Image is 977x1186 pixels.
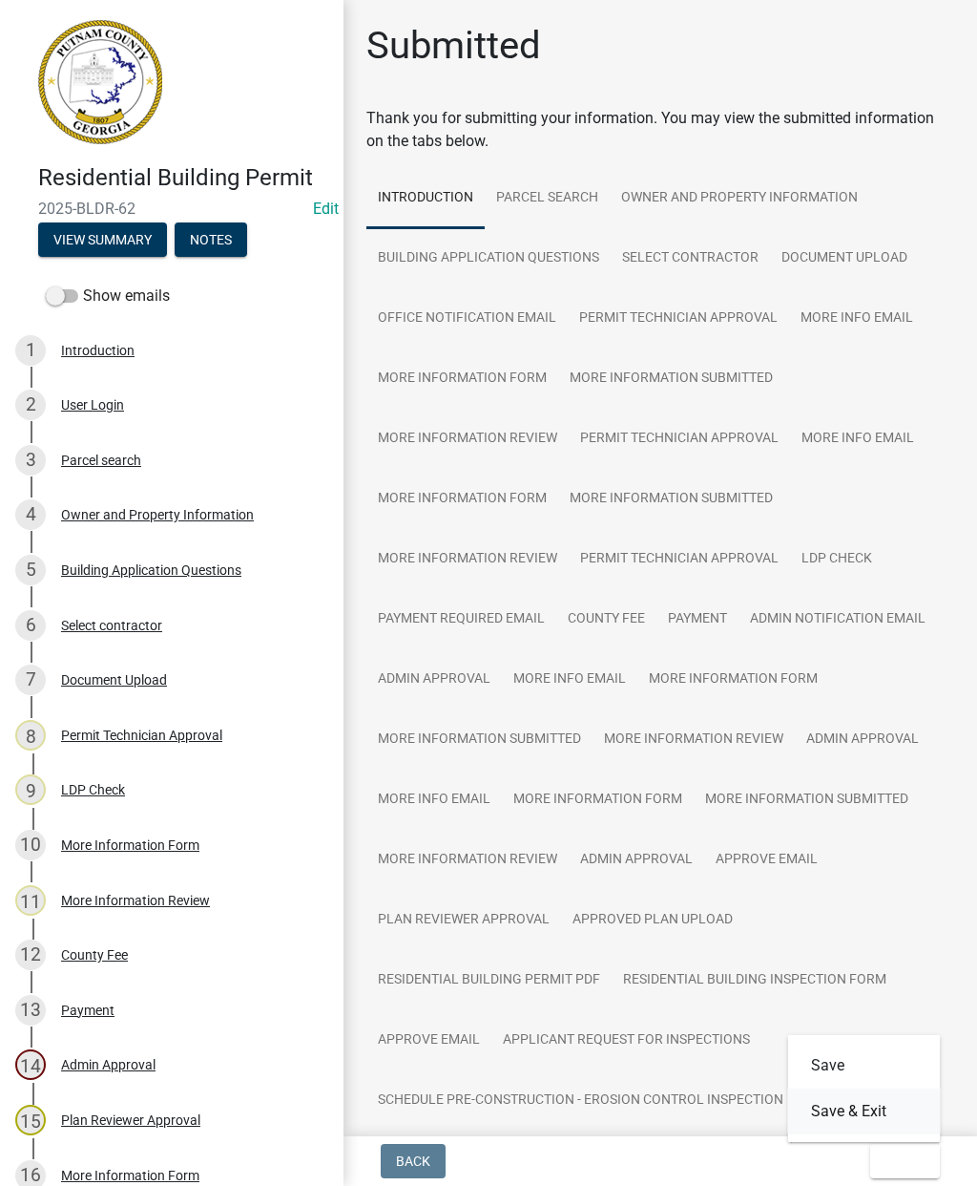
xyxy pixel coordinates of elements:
wm-modal-confirm: Edit Application Number [313,200,339,218]
a: Residential Building Inspection Form [612,950,898,1011]
h4: Residential Building Permit [38,164,328,192]
button: Save [788,1043,941,1089]
div: LDP Check [61,783,125,796]
a: More Info Email [789,288,925,349]
a: Permit Technician Approval [569,529,790,590]
button: Notes [175,222,247,257]
img: Putnam County, Georgia [38,20,162,144]
div: 3 [15,445,46,476]
a: Approve Email [366,1010,491,1071]
div: Select contractor [61,619,162,632]
a: Admin Approval [366,649,502,710]
div: Admin Approval [61,1058,156,1071]
a: More Information Review [366,529,569,590]
div: Introduction [61,344,135,357]
a: Document Upload [770,228,919,289]
div: Parcel search [61,454,141,467]
a: More Information Submitted [366,709,592,771]
div: 12 [15,940,46,970]
a: Plan Reviewer Approval [366,890,561,951]
wm-modal-confirm: Summary [38,233,167,248]
a: Edit [313,200,339,218]
wm-modal-confirm: Notes [175,233,247,248]
button: View Summary [38,222,167,257]
div: Plan Reviewer Approval [61,1113,200,1127]
a: More Information Review [366,830,569,891]
h1: Submitted [366,23,541,69]
div: 4 [15,499,46,530]
a: Select contractor [611,228,770,289]
div: Permit Technician Approval [61,729,222,742]
a: More Info Email [366,770,502,831]
button: Back [381,1144,446,1178]
a: Introduction [366,168,485,229]
a: Residential Building Permit PDF [366,950,612,1011]
div: More Information Form [61,838,199,852]
a: More Information Submitted [558,469,784,530]
span: 2025-BLDR-62 [38,200,305,218]
div: 10 [15,830,46,860]
div: 15 [15,1105,46,1135]
a: Permit Technician Approval [569,409,790,470]
a: Approve Email [704,830,829,891]
div: 7 [15,665,46,695]
div: 9 [15,774,46,805]
div: Owner and Property Information [61,508,254,521]
span: Back [396,1154,430,1169]
div: More Information Form [61,1169,199,1182]
div: 14 [15,1049,46,1080]
a: More Info Email [502,649,637,710]
button: Save & Exit [788,1089,941,1134]
a: More Information Form [637,649,829,710]
a: Admin Notification Email [738,589,937,650]
div: Exit [788,1035,941,1142]
a: Admin Approval [795,709,930,771]
a: More Information Review [366,409,569,470]
div: 5 [15,555,46,585]
div: 11 [15,885,46,916]
a: County Fee [556,589,656,650]
a: More Info Email [790,409,925,470]
div: Thank you for submitting your information. You may view the submitted information on the tabs below. [366,107,954,153]
a: More Information Submitted [694,770,920,831]
a: LDP Check [790,529,883,590]
div: Document Upload [61,673,167,687]
div: 6 [15,610,46,641]
a: Schedule Pre-construction - Erosion Control Inspection [366,1070,795,1132]
a: Building Application Questions [366,228,611,289]
a: Office Notification Email [366,288,568,349]
div: County Fee [61,948,128,962]
label: Show emails [46,285,170,307]
a: More Information Form [366,469,558,530]
div: User Login [61,398,124,412]
a: Permit Technician Approval [568,288,789,349]
a: More Information Form [502,770,694,831]
a: More Information Form [366,349,558,410]
div: 2 [15,390,46,420]
a: More Information Submitted [558,349,784,410]
a: Payment Required Email [366,589,556,650]
a: Parcel search [485,168,610,229]
a: Applicant Request for Inspections [491,1010,761,1071]
a: Payment [656,589,738,650]
a: Approved Plan Upload [561,890,744,951]
div: 1 [15,335,46,366]
a: Admin Approval [569,830,704,891]
div: More Information Review [61,894,210,907]
div: Payment [61,1004,114,1017]
div: 13 [15,995,46,1026]
button: Exit [870,1144,940,1178]
span: Exit [885,1154,913,1169]
a: More Information Review [592,709,795,771]
div: Building Application Questions [61,563,241,577]
a: Owner and Property Information [610,168,869,229]
div: 8 [15,720,46,751]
